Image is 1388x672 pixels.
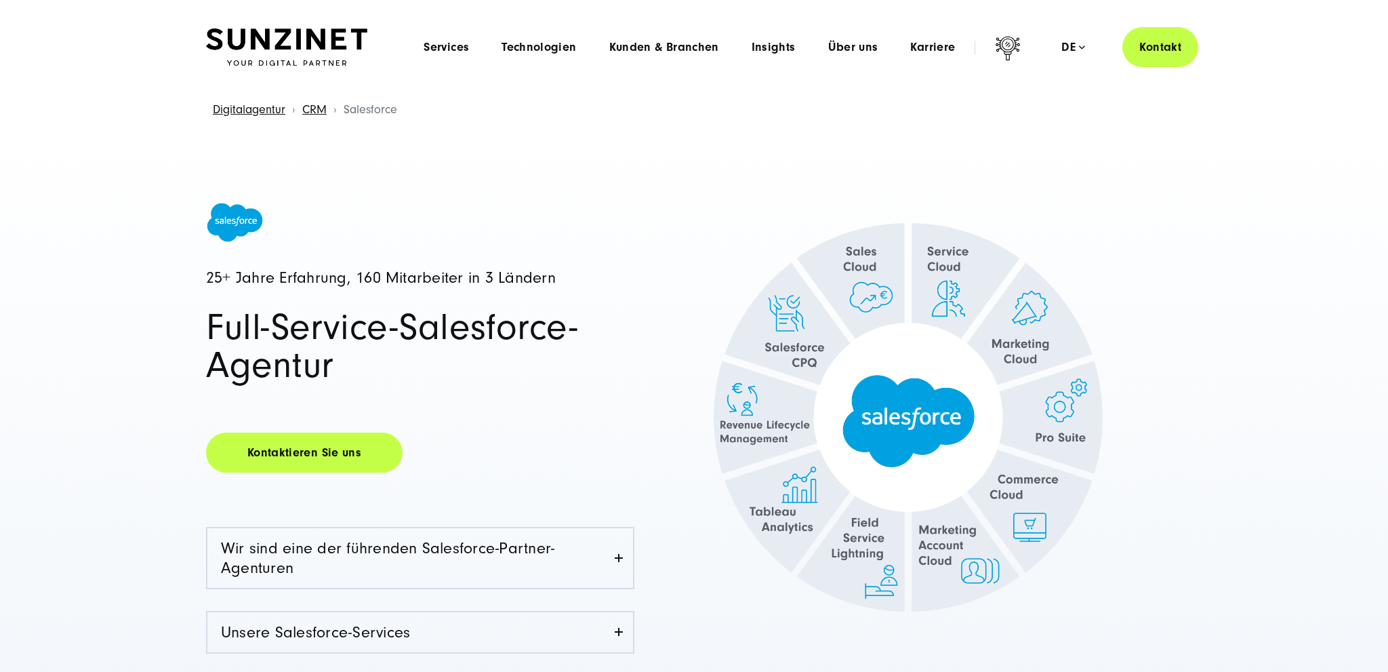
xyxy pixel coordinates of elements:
[206,309,634,384] h1: Full-Service-Salesforce-Agentur
[213,102,285,117] a: Digitalagentur
[206,28,367,66] img: SUNZINET Full Service Digital Agentur
[910,41,955,54] a: Karriere
[1122,27,1198,67] a: Kontakt
[828,41,878,54] a: Über uns
[207,612,633,652] a: Unsere Salesforce-Services
[1061,41,1085,54] div: de
[206,270,634,287] h4: 25+ Jahre Erfahrung, 160 Mitarbeiter in 3 Ländern
[609,41,719,54] a: Kunden & Branchen
[650,186,1166,649] img: Full Service Salesforce Agentur SUNZINET
[206,202,264,243] img: Salesforce Logo - Salesforce agentur für salesforce beratung und implementierung SUNZINET
[206,433,403,473] a: Kontaktieren Sie uns
[502,41,576,54] a: Technologien
[344,102,397,117] span: Salesforce
[207,528,633,588] a: Wir sind eine der führenden Salesforce-Partner-Agenturen
[752,41,796,54] a: Insights
[424,41,469,54] a: Services
[302,102,327,117] a: CRM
